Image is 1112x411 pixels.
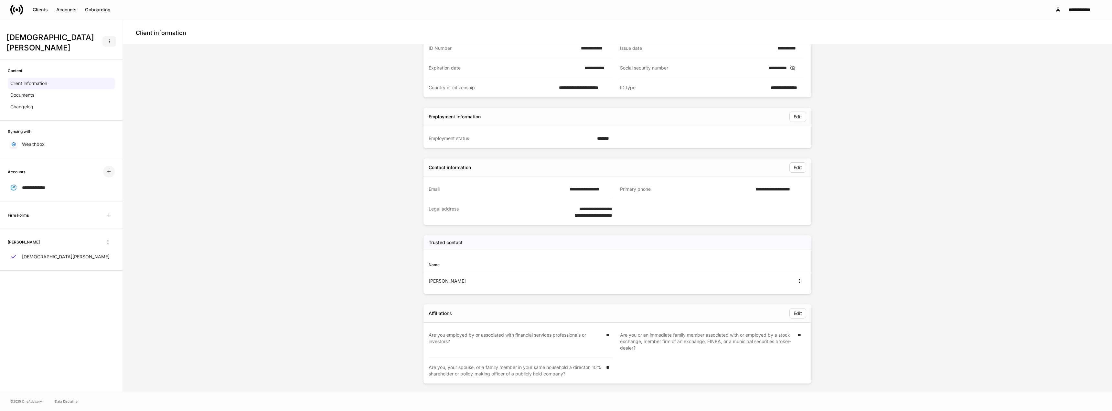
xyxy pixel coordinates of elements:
[85,7,111,12] div: Onboarding
[429,278,617,284] div: [PERSON_NAME]
[56,7,77,12] div: Accounts
[620,65,764,71] div: Social security number
[8,212,29,218] h6: Firm Forms
[620,84,767,91] div: ID type
[789,308,806,319] button: Edit
[794,165,802,170] div: Edit
[8,239,40,245] h6: [PERSON_NAME]
[429,65,581,71] div: Expiration date
[22,254,110,260] p: [DEMOGRAPHIC_DATA][PERSON_NAME]
[10,399,42,404] span: © 2025 OneAdvisory
[10,92,34,98] p: Documents
[81,5,115,15] button: Onboarding
[429,135,593,142] div: Employment status
[429,84,555,91] div: Country of citizenship
[429,262,617,268] div: Name
[6,32,100,53] h3: [DEMOGRAPHIC_DATA][PERSON_NAME]
[8,169,25,175] h6: Accounts
[620,186,752,193] div: Primary phone
[789,112,806,122] button: Edit
[22,141,45,147] p: Wealthbox
[620,332,794,351] div: Are you or an immediate family member associated with or employed by a stock exchange, member fir...
[8,78,115,89] a: Client information
[429,206,554,219] div: Legal address
[28,5,52,15] button: Clients
[8,68,22,74] h6: Content
[52,5,81,15] button: Accounts
[10,103,33,110] p: Changelog
[620,45,774,51] div: Issue date
[794,311,802,316] div: Edit
[8,138,115,150] a: Wealthbox
[429,186,566,192] div: Email
[429,45,577,51] div: ID Number
[8,89,115,101] a: Documents
[55,399,79,404] a: Data Disclaimer
[8,101,115,113] a: Changelog
[429,114,481,120] div: Employment information
[10,80,47,87] p: Client information
[429,239,463,246] h5: Trusted contact
[794,114,802,119] div: Edit
[8,251,115,263] a: [DEMOGRAPHIC_DATA][PERSON_NAME]
[429,310,452,317] div: Affiliations
[429,364,602,377] div: Are you, your spouse, or a family member in your same household a director, 10% shareholder or po...
[429,164,471,171] div: Contact information
[8,128,31,135] h6: Syncing with
[136,29,186,37] h4: Client information
[429,332,602,351] div: Are you employed by or associated with financial services professionals or investors?
[789,162,806,173] button: Edit
[33,7,48,12] div: Clients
